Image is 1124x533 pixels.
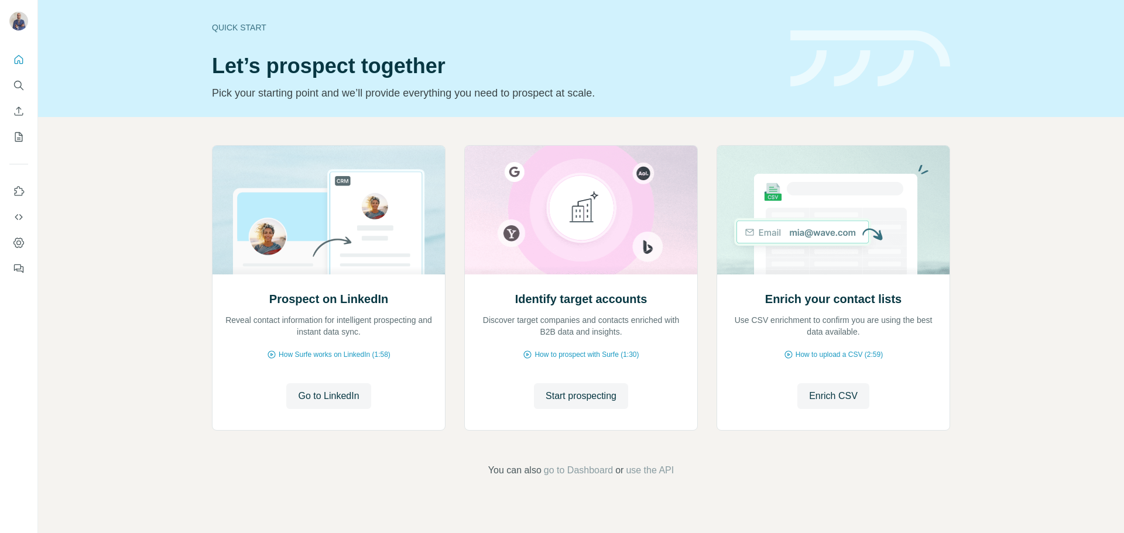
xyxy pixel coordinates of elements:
[534,383,628,409] button: Start prospecting
[488,463,542,477] span: You can also
[544,463,613,477] button: go to Dashboard
[477,314,686,338] p: Discover target companies and contacts enriched with B2B data and insights.
[269,291,388,307] h2: Prospect on LinkedIn
[765,291,902,307] h2: Enrich your contact lists
[717,146,950,274] img: Enrich your contact lists
[224,314,433,338] p: Reveal contact information for intelligent prospecting and instant data sync.
[9,126,28,147] button: My lists
[9,181,28,202] button: Use Surfe on LinkedIn
[279,349,390,360] span: How Surfe works on LinkedIn (1:58)
[615,463,623,477] span: or
[212,54,776,78] h1: Let’s prospect together
[298,389,359,403] span: Go to LinkedIn
[515,291,647,307] h2: Identify target accounts
[286,383,371,409] button: Go to LinkedIn
[797,383,869,409] button: Enrich CSV
[9,49,28,70] button: Quick start
[9,207,28,228] button: Use Surfe API
[9,258,28,279] button: Feedback
[9,75,28,96] button: Search
[212,22,776,33] div: Quick start
[9,232,28,253] button: Dashboard
[9,12,28,30] img: Avatar
[790,30,950,87] img: banner
[626,463,674,477] button: use the API
[212,146,446,274] img: Prospect on LinkedIn
[809,389,858,403] span: Enrich CSV
[464,146,698,274] img: Identify target accounts
[212,85,776,101] p: Pick your starting point and we’ll provide everything you need to prospect at scale.
[534,349,639,360] span: How to prospect with Surfe (1:30)
[729,314,938,338] p: Use CSV enrichment to confirm you are using the best data available.
[9,101,28,122] button: Enrich CSV
[796,349,883,360] span: How to upload a CSV (2:59)
[546,389,616,403] span: Start prospecting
